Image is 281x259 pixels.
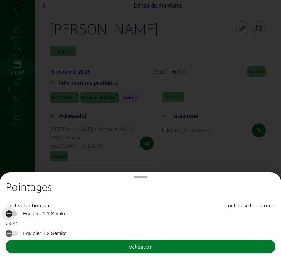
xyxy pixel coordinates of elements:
[19,210,67,217] span: Equipier 1.1 Semko
[6,220,18,226] span: 09:41
[6,240,275,253] button: Validation
[129,242,153,251] div: Validation
[19,230,67,237] span: Equipier 1.2 Semko
[225,201,275,210] div: Tout désélectionner
[6,201,50,210] div: Tout sélectionner
[6,181,275,193] h2: Pointages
